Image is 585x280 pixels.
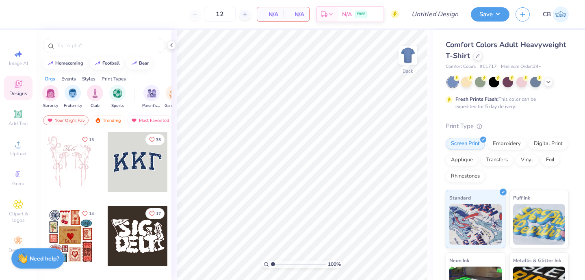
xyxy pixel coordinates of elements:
input: Try "Alpha" [56,41,160,50]
span: N/A [342,10,352,19]
button: Like [145,134,165,145]
button: filter button [142,85,161,109]
img: Back [400,47,416,63]
div: Print Type [446,122,569,131]
div: homecoming [55,61,83,65]
img: most_fav.gif [47,117,53,123]
span: Designs [9,90,27,97]
strong: Fresh Prints Flash: [455,96,498,102]
input: – – [204,7,236,22]
button: filter button [165,85,183,109]
div: filter for Parent's Weekend [142,85,161,109]
div: football [102,61,120,65]
img: trending.gif [95,117,101,123]
span: 100 % [328,260,341,268]
img: Fraternity Image [68,89,77,98]
span: Puff Ink [513,193,530,202]
div: filter for Sorority [42,85,58,109]
span: Decorate [9,247,28,254]
img: Club Image [91,89,100,98]
img: Caroline Beach [553,7,569,22]
span: Sports [111,103,124,109]
div: Digital Print [529,138,568,150]
img: Parent's Weekend Image [147,89,156,98]
span: Parent's Weekend [142,103,161,109]
span: Metallic & Glitter Ink [513,256,561,265]
div: Styles [82,75,95,82]
img: Game Day Image [169,89,179,98]
div: Orgs [45,75,55,82]
span: Greek [12,180,25,187]
span: Club [91,103,100,109]
img: Sorority Image [46,89,55,98]
span: Neon Ink [449,256,469,265]
img: Puff Ink [513,204,565,245]
img: most_fav.gif [131,117,137,123]
span: Image AI [9,60,28,67]
span: Comfort Colors Adult Heavyweight T-Shirt [446,40,566,61]
span: Standard [449,193,471,202]
button: filter button [87,85,103,109]
button: bear [126,57,152,69]
input: Untitled Design [405,6,465,22]
div: bear [139,61,149,65]
button: filter button [109,85,126,109]
span: 17 [156,212,161,216]
div: Rhinestones [446,170,485,182]
span: N/A [288,10,304,19]
span: FREE [357,11,365,17]
div: Events [61,75,76,82]
button: Like [145,208,165,219]
button: football [90,57,123,69]
span: Comfort Colors [446,63,476,70]
div: filter for Fraternity [64,85,82,109]
button: Like [78,134,97,145]
div: Screen Print [446,138,485,150]
img: trend_line.gif [47,61,54,66]
strong: Need help? [30,255,59,263]
div: Vinyl [516,154,538,166]
div: Most Favorited [127,115,173,125]
button: Like [78,208,97,219]
div: Back [403,67,413,75]
div: Embroidery [487,138,526,150]
span: Fraternity [64,103,82,109]
img: Standard [449,204,502,245]
img: Sports Image [113,89,122,98]
span: Sorority [43,103,58,109]
div: Print Types [102,75,126,82]
button: filter button [42,85,58,109]
button: Save [471,7,509,22]
img: trend_line.gif [131,61,137,66]
span: CB [543,10,551,19]
div: Transfers [481,154,513,166]
img: trend_line.gif [94,61,101,66]
a: CB [543,7,569,22]
button: homecoming [43,57,87,69]
span: Upload [10,150,26,157]
span: Add Text [9,120,28,127]
span: Game Day [165,103,183,109]
span: # C1717 [480,63,497,70]
div: Foil [541,154,560,166]
button: filter button [64,85,82,109]
span: 33 [156,138,161,142]
span: Minimum Order: 24 + [501,63,542,70]
div: filter for Game Day [165,85,183,109]
span: Clipart & logos [4,211,32,224]
span: 15 [89,138,94,142]
div: This color can be expedited for 5 day delivery. [455,96,555,110]
div: filter for Sports [109,85,126,109]
div: filter for Club [87,85,103,109]
div: Your Org's Fav [43,115,89,125]
div: Applique [446,154,478,166]
span: N/A [262,10,278,19]
span: 14 [89,212,94,216]
div: Trending [91,115,125,125]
